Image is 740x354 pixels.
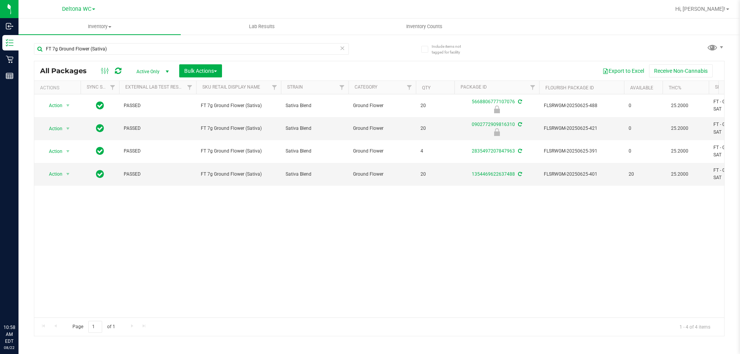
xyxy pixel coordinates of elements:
[517,148,522,154] span: Sync from Compliance System
[286,171,344,178] span: Sativa Blend
[336,81,348,94] a: Filter
[40,85,77,91] div: Actions
[396,23,453,30] span: Inventory Counts
[201,125,276,132] span: FT 7g Ground Flower (Sativa)
[453,106,540,113] div: Newly Received
[42,169,63,180] span: Action
[353,125,411,132] span: Ground Flower
[201,102,276,109] span: FT 7g Ground Flower (Sativa)
[239,23,285,30] span: Lab Results
[629,102,658,109] span: 0
[106,81,119,94] a: Filter
[6,39,13,47] inline-svg: Inventory
[34,43,349,55] input: Search Package ID, Item Name, SKU, Lot or Part Number...
[629,171,658,178] span: 20
[353,148,411,155] span: Ground Flower
[42,146,63,157] span: Action
[461,84,487,90] a: Package ID
[669,85,681,91] a: THC%
[8,292,31,315] iframe: Resource center
[63,169,73,180] span: select
[453,128,540,136] div: Newly Received
[42,100,63,111] span: Action
[629,125,658,132] span: 0
[96,146,104,156] span: In Sync
[526,81,539,94] a: Filter
[343,18,505,35] a: Inventory Counts
[6,55,13,63] inline-svg: Retail
[63,123,73,134] span: select
[472,99,515,104] a: 5668806777107076
[23,291,32,300] iframe: Resource center unread badge
[62,6,91,12] span: Deltona WC
[353,102,411,109] span: Ground Flower
[544,102,619,109] span: FLSRWGM-20250625-488
[597,64,649,77] button: Export to Excel
[124,148,192,155] span: PASSED
[517,99,522,104] span: Sync from Compliance System
[355,84,377,90] a: Category
[179,64,222,77] button: Bulk Actions
[124,171,192,178] span: PASSED
[667,123,692,134] span: 25.2000
[667,146,692,157] span: 25.2000
[183,81,196,94] a: Filter
[420,102,450,109] span: 20
[472,171,515,177] a: 1354469622637488
[545,85,594,91] a: Flourish Package ID
[63,100,73,111] span: select
[630,85,653,91] a: Available
[201,171,276,178] span: FT 7g Ground Flower (Sativa)
[124,102,192,109] span: PASSED
[286,125,344,132] span: Sativa Blend
[649,64,713,77] button: Receive Non-Cannabis
[667,100,692,111] span: 25.2000
[629,148,658,155] span: 0
[202,84,260,90] a: Sku Retail Display Name
[201,148,276,155] span: FT 7g Ground Flower (Sativa)
[96,169,104,180] span: In Sync
[124,125,192,132] span: PASSED
[420,148,450,155] span: 4
[472,122,515,127] a: 0902772909816310
[667,169,692,180] span: 25.2000
[422,85,431,91] a: Qty
[517,122,522,127] span: Sync from Compliance System
[420,125,450,132] span: 20
[18,23,181,30] span: Inventory
[87,84,116,90] a: Sync Status
[6,72,13,80] inline-svg: Reports
[96,100,104,111] span: In Sync
[517,171,522,177] span: Sync from Compliance System
[268,81,281,94] a: Filter
[286,102,344,109] span: Sativa Blend
[353,171,411,178] span: Ground Flower
[6,22,13,30] inline-svg: Inbound
[340,43,345,53] span: Clear
[287,84,303,90] a: Strain
[3,345,15,351] p: 08/22
[715,84,738,90] a: SKU Name
[420,171,450,178] span: 20
[40,67,94,75] span: All Packages
[18,18,181,35] a: Inventory
[544,148,619,155] span: FLSRWGM-20250625-391
[3,324,15,345] p: 10:58 AM EDT
[63,146,73,157] span: select
[181,18,343,35] a: Lab Results
[472,148,515,154] a: 2835497207847963
[673,321,716,332] span: 1 - 4 of 4 items
[675,6,725,12] span: Hi, [PERSON_NAME]!
[544,125,619,132] span: FLSRWGM-20250625-421
[286,148,344,155] span: Sativa Blend
[88,321,102,333] input: 1
[432,44,470,55] span: Include items not tagged for facility
[96,123,104,134] span: In Sync
[125,84,186,90] a: External Lab Test Result
[544,171,619,178] span: FLSRWGM-20250625-401
[66,321,121,333] span: Page of 1
[42,123,63,134] span: Action
[403,81,416,94] a: Filter
[184,68,217,74] span: Bulk Actions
